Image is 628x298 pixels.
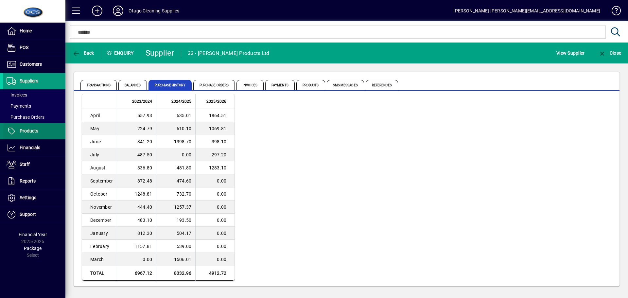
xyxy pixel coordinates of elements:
div: [PERSON_NAME] [PERSON_NAME][EMAIL_ADDRESS][DOMAIN_NAME] [453,6,600,16]
span: Suppliers [20,78,38,83]
app-page-header-button: Back [65,47,101,59]
td: June [82,135,117,148]
td: 0.00 [156,148,195,161]
div: Enquiry [101,48,141,58]
td: 1257.37 [156,201,195,214]
td: September [82,174,117,187]
td: 297.20 [195,148,235,161]
td: 0.00 [195,227,235,240]
td: 193.50 [156,214,195,227]
td: 1157.81 [117,240,156,253]
td: 1398.70 [156,135,195,148]
button: Close [597,47,623,59]
td: 8332.96 [156,266,195,281]
td: February [82,240,117,253]
span: 2023/2024 [132,98,152,105]
td: April [82,109,117,122]
a: Staff [3,156,65,173]
td: 4912.72 [195,266,235,281]
td: 0.00 [117,253,156,266]
td: October [82,187,117,201]
span: Invoices [236,80,264,90]
td: July [82,148,117,161]
button: Profile [108,5,129,17]
td: 812.30 [117,227,156,240]
span: References [366,80,398,90]
span: Purchase Orders [7,114,44,120]
span: Payments [7,103,31,109]
td: 0.00 [195,187,235,201]
td: 0.00 [195,201,235,214]
span: SMS Messages [327,80,364,90]
td: August [82,161,117,174]
span: Back [72,50,94,56]
app-page-header-button: Close enquiry [591,47,628,59]
a: Support [3,206,65,223]
td: 224.79 [117,122,156,135]
a: POS [3,40,65,56]
td: November [82,201,117,214]
td: May [82,122,117,135]
span: Invoices [7,92,27,97]
button: View Supplier [555,47,586,59]
span: Transactions [80,80,117,90]
td: 1248.81 [117,187,156,201]
td: 539.00 [156,240,195,253]
span: POS [20,45,28,50]
span: 2025/2026 [206,98,226,105]
a: Products [3,123,65,139]
a: Invoices [3,89,65,100]
td: 444.40 [117,201,156,214]
td: March [82,253,117,266]
td: 341.20 [117,135,156,148]
span: Customers [20,61,42,67]
td: December [82,214,117,227]
td: 1283.10 [195,161,235,174]
span: Package [24,246,42,251]
span: Payments [265,80,295,90]
td: 487.50 [117,148,156,161]
td: 557.93 [117,109,156,122]
a: Customers [3,56,65,73]
span: Close [598,50,621,56]
td: 483.10 [117,214,156,227]
span: Purchase Orders [193,80,235,90]
span: Products [296,80,325,90]
span: Purchase History [148,80,192,90]
button: Back [71,47,96,59]
a: Purchase Orders [3,112,65,123]
td: Total [82,266,117,281]
td: 0.00 [195,253,235,266]
div: Supplier [146,48,174,58]
td: 635.01 [156,109,195,122]
div: 33 - [PERSON_NAME] Products Ltd [188,48,270,59]
a: Home [3,23,65,39]
td: January [82,227,117,240]
a: Reports [3,173,65,189]
td: 0.00 [195,214,235,227]
td: 732.70 [156,187,195,201]
span: Reports [20,178,36,184]
a: Payments [3,100,65,112]
span: Products [20,128,38,133]
span: Support [20,212,36,217]
td: 1069.81 [195,122,235,135]
a: Settings [3,190,65,206]
span: Home [20,28,32,33]
span: View Supplier [556,48,584,58]
td: 398.10 [195,135,235,148]
span: 2024/2025 [171,98,191,105]
td: 336.80 [117,161,156,174]
a: Financials [3,140,65,156]
td: 1506.01 [156,253,195,266]
a: Knowledge Base [607,1,620,23]
div: Otago Cleaning Supplies [129,6,179,16]
td: 610.10 [156,122,195,135]
span: Staff [20,162,30,167]
span: Financial Year [19,232,47,237]
td: 504.17 [156,227,195,240]
td: 481.80 [156,161,195,174]
span: Balances [118,80,147,90]
td: 872.48 [117,174,156,187]
td: 1864.51 [195,109,235,122]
